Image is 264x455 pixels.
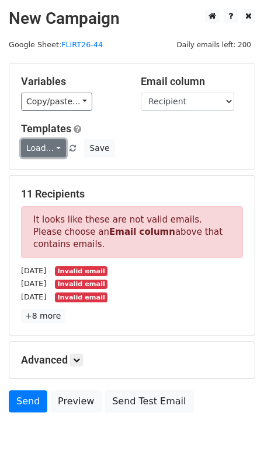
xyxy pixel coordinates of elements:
small: Invalid email [55,280,107,290]
button: Save [84,139,114,157]
small: [DATE] [21,266,46,275]
a: +8 more [21,309,65,323]
a: Send Test Email [105,390,193,412]
h5: Email column [141,75,243,88]
a: Templates [21,122,71,135]
small: [DATE] [21,279,46,288]
a: Load... [21,139,66,157]
h5: Variables [21,75,123,88]
small: Invalid email [55,266,107,276]
a: Copy/paste... [21,93,92,111]
strong: Email column [109,227,175,237]
h2: New Campaign [9,9,255,29]
a: Daily emails left: 200 [172,40,255,49]
h5: Advanced [21,354,243,366]
small: [DATE] [21,292,46,301]
iframe: Chat Widget [206,399,264,455]
a: FLIRT26-44 [61,40,103,49]
a: Send [9,390,47,412]
small: Google Sheet: [9,40,103,49]
span: Daily emails left: 200 [172,38,255,51]
h5: 11 Recipients [21,188,243,200]
p: It looks like these are not valid emails. Please choose an above that contains emails. [21,206,243,258]
a: Preview [50,390,102,412]
small: Invalid email [55,292,107,302]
